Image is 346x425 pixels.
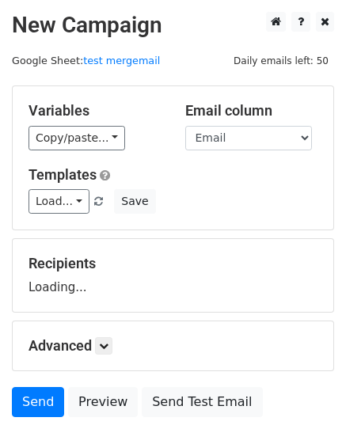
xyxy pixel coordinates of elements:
[29,255,317,296] div: Loading...
[12,387,64,417] a: Send
[114,189,155,214] button: Save
[12,12,334,39] h2: New Campaign
[228,52,334,70] span: Daily emails left: 50
[29,126,125,150] a: Copy/paste...
[228,55,334,66] a: Daily emails left: 50
[29,337,317,355] h5: Advanced
[12,55,160,66] small: Google Sheet:
[68,387,138,417] a: Preview
[29,166,97,183] a: Templates
[142,387,262,417] a: Send Test Email
[29,189,89,214] a: Load...
[185,102,318,120] h5: Email column
[83,55,160,66] a: test mergemail
[29,255,317,272] h5: Recipients
[29,102,162,120] h5: Variables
